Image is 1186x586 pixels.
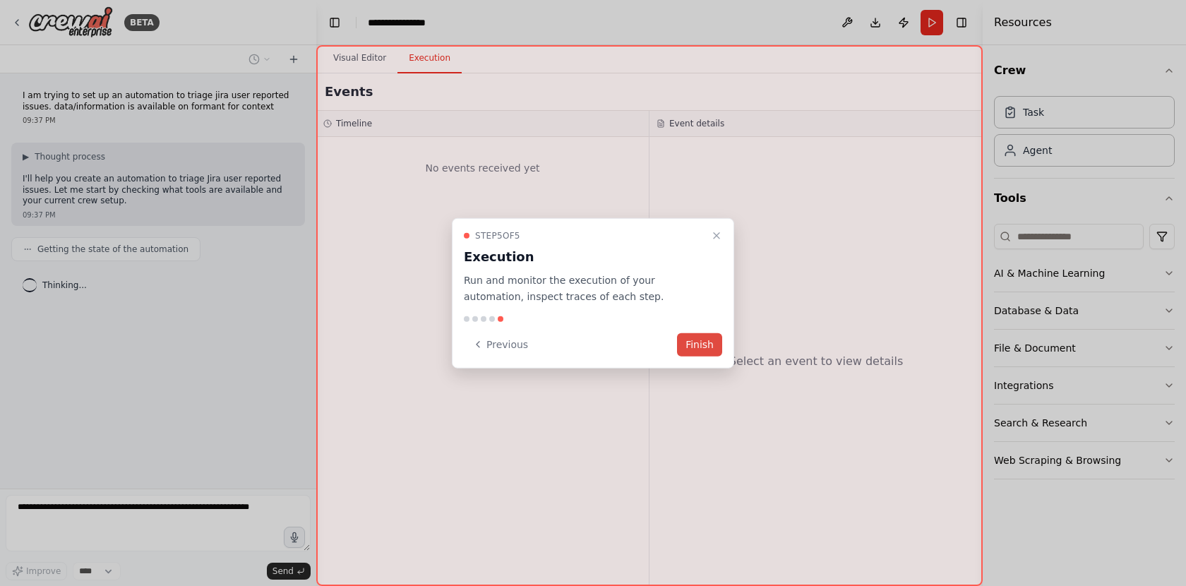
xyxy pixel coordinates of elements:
[677,333,722,356] button: Finish
[464,273,705,305] p: Run and monitor the execution of your automation, inspect traces of each step.
[475,230,520,241] span: Step 5 of 5
[325,13,345,32] button: Hide left sidebar
[464,333,537,356] button: Previous
[708,227,725,244] button: Close walkthrough
[464,247,705,267] h3: Execution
